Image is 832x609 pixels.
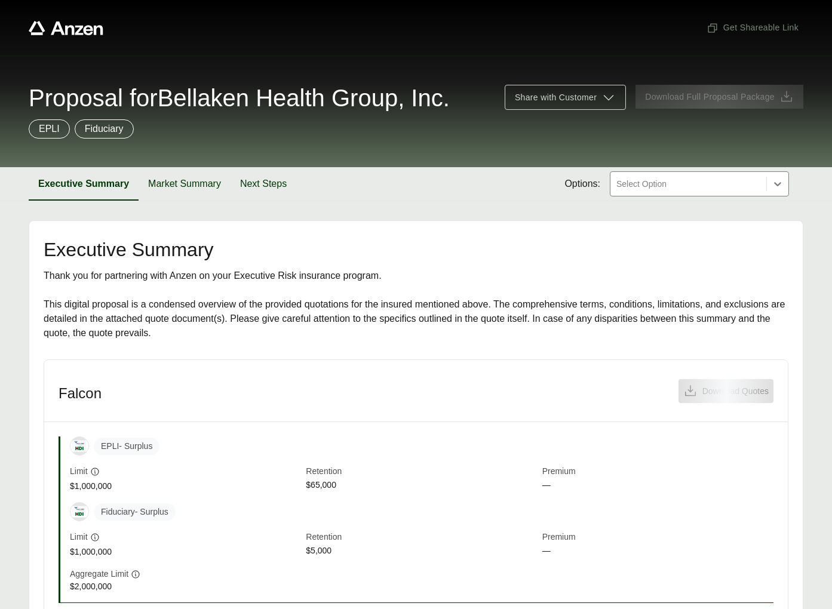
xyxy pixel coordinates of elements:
button: Share with Customer [505,85,626,110]
span: Fiduciary - Surplus [94,503,176,521]
img: Falcon Risk - HDI [70,441,88,452]
span: Get Shareable Link [707,21,799,34]
h3: Falcon [59,385,102,402]
span: $65,000 [306,479,537,493]
span: $5,000 [306,545,537,558]
p: Fiduciary [85,122,124,136]
span: Premium [542,531,773,545]
button: Next Steps [231,167,296,201]
span: EPLI - Surplus [94,438,159,455]
span: $1,000,000 [70,546,301,558]
span: Premium [542,465,773,479]
button: Market Summary [139,167,231,201]
span: — [542,479,773,493]
span: Retention [306,465,537,479]
span: Options: [564,177,600,191]
button: Executive Summary [29,167,139,201]
span: Share with Customer [515,91,597,104]
h2: Executive Summary [44,240,788,259]
span: — [542,545,773,558]
span: Aggregate Limit [70,568,128,580]
a: Anzen website [29,21,103,35]
button: Get Shareable Link [702,17,803,39]
img: Falcon Risk - HDI [70,506,88,518]
span: Proposal for Bellaken Health Group, Inc. [29,86,450,110]
span: Limit [70,531,88,543]
p: EPLI [39,122,60,136]
span: $2,000,000 [70,580,301,593]
div: Thank you for partnering with Anzen on your Executive Risk insurance program. This digital propos... [44,269,788,340]
span: $1,000,000 [70,480,301,493]
span: Retention [306,531,537,545]
span: Limit [70,465,88,478]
